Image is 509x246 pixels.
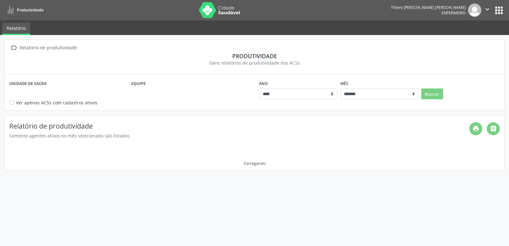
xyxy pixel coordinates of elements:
a:  Relatório de produtividade [9,43,78,53]
span: Enfermeiro [442,10,466,16]
div: Thiere [PERSON_NAME] [PERSON_NAME] [391,5,466,10]
i:  [9,43,18,53]
i:  [484,6,491,13]
span: Produtividade [17,7,44,13]
label: Ver apenas ACSs com cadastros ativos [16,99,97,106]
label: Unidade de saúde [9,79,47,88]
button: apps [493,5,505,16]
a: Produtividade [4,5,44,15]
button:  [481,4,493,17]
div: Gere relatórios de produtividade dos ACSs [9,60,500,66]
div: Produtividade [9,53,500,60]
div: Somente agentes ativos no mês selecionado são listados [9,132,469,139]
button: Buscar [421,88,443,99]
img: img [468,4,481,17]
h4: Relatório de produtividade [9,122,469,130]
a: Relatório [2,23,30,35]
label: Mês [340,79,348,88]
label: Ano [259,79,268,88]
label: Equipe [131,79,146,88]
div: Carregando [244,161,266,166]
div: Relatório de produtividade [18,43,78,53]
